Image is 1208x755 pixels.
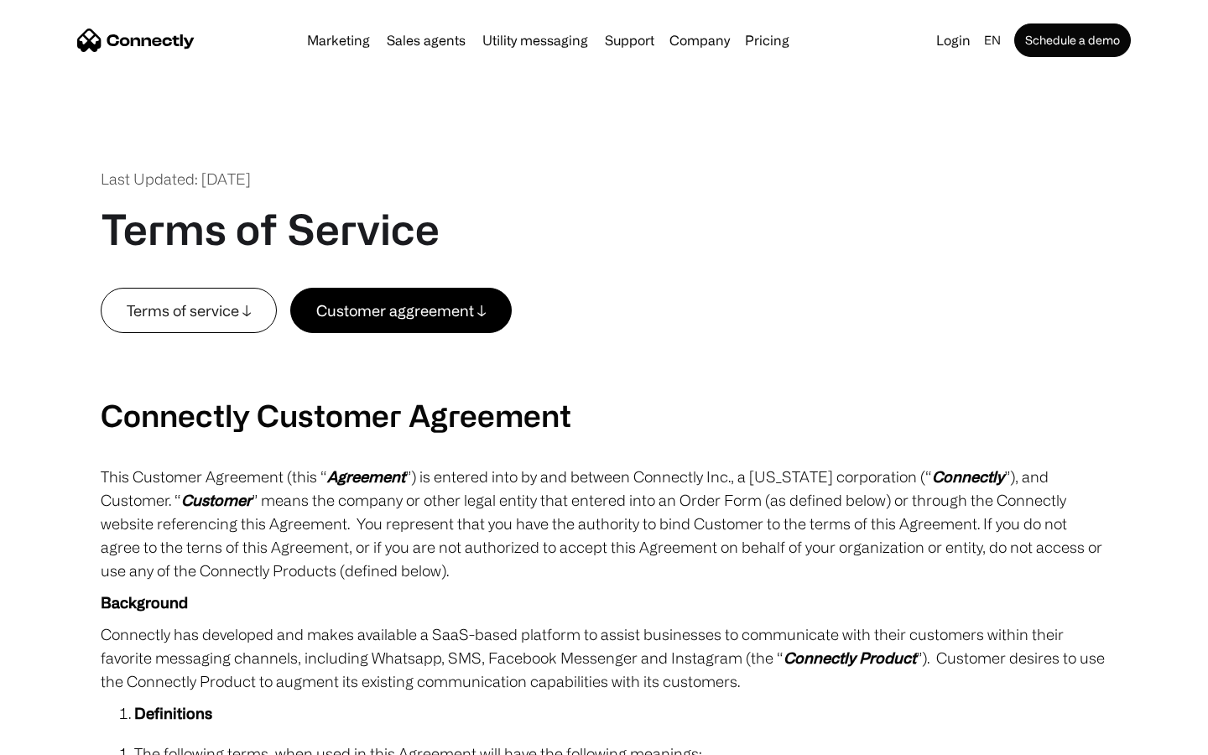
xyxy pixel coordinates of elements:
[929,29,977,52] a: Login
[977,29,1011,52] div: en
[932,468,1004,485] em: Connectly
[984,29,1001,52] div: en
[77,28,195,53] a: home
[300,34,377,47] a: Marketing
[101,465,1107,582] p: This Customer Agreement (this “ ”) is entered into by and between Connectly Inc., a [US_STATE] co...
[101,594,188,611] strong: Background
[738,34,796,47] a: Pricing
[669,29,730,52] div: Company
[101,204,440,254] h1: Terms of Service
[101,168,251,190] div: Last Updated: [DATE]
[316,299,486,322] div: Customer aggreement ↓
[181,492,252,508] em: Customer
[664,29,735,52] div: Company
[476,34,595,47] a: Utility messaging
[784,649,916,666] em: Connectly Product
[101,622,1107,693] p: Connectly has developed and makes available a SaaS-based platform to assist businesses to communi...
[17,724,101,749] aside: Language selected: English
[101,397,1107,433] h2: Connectly Customer Agreement
[34,726,101,749] ul: Language list
[134,705,212,721] strong: Definitions
[1014,23,1131,57] a: Schedule a demo
[380,34,472,47] a: Sales agents
[101,365,1107,388] p: ‍
[127,299,251,322] div: Terms of service ↓
[598,34,661,47] a: Support
[101,333,1107,357] p: ‍
[327,468,405,485] em: Agreement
